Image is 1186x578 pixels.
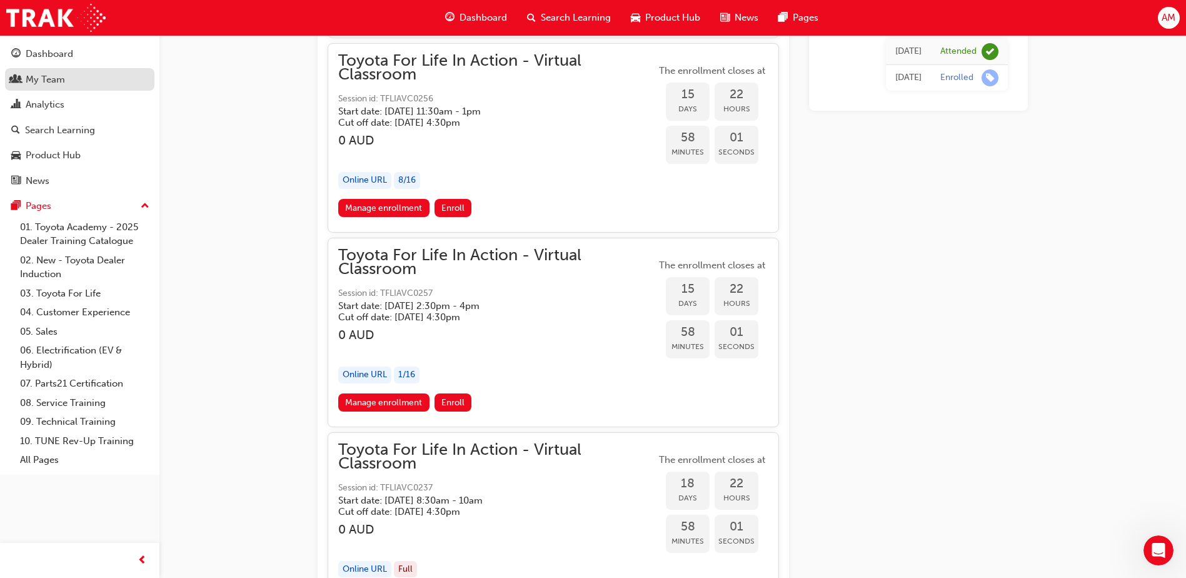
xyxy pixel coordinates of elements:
[715,340,758,354] span: Seconds
[5,195,154,218] button: Pages
[666,491,710,505] span: Days
[1143,535,1173,565] iframe: Intercom live chat
[666,520,710,534] span: 58
[715,88,758,102] span: 22
[26,148,81,163] div: Product Hub
[338,248,656,276] span: Toyota For Life In Action - Virtual Classroom
[982,69,998,86] span: learningRecordVerb_ENROLL-icon
[26,174,49,188] div: News
[621,5,710,31] a: car-iconProduct Hub
[138,553,147,569] span: prev-icon
[141,198,149,215] span: up-icon
[435,5,517,31] a: guage-iconDashboard
[338,522,656,537] h3: 0 AUD
[338,248,768,417] button: Toyota For Life In Action - Virtual ClassroomSession id: TFLIAVC0257Start date: [DATE] 2:30pm - 4...
[940,72,973,84] div: Enrolled
[338,367,391,383] div: Online URL
[435,393,472,412] button: Enroll
[666,340,710,354] span: Minutes
[338,506,636,517] h5: Cut off date: [DATE] 4:30pm
[666,325,710,340] span: 58
[26,199,51,213] div: Pages
[15,450,154,470] a: All Pages
[15,341,154,374] a: 06. Electrification (EV & Hybrid)
[445,10,455,26] span: guage-icon
[338,54,656,82] span: Toyota For Life In Action - Virtual Classroom
[338,106,636,117] h5: Start date: [DATE] 11:30am - 1pm
[15,251,154,284] a: 02. New - Toyota Dealer Induction
[895,44,922,59] div: Tue May 10 2022 23:30:00 GMT+0930 (Australian Central Standard Time)
[11,99,21,111] span: chart-icon
[25,123,95,138] div: Search Learning
[338,481,656,495] span: Session id: TFLIAVC0237
[710,5,768,31] a: news-iconNews
[715,534,758,549] span: Seconds
[656,453,768,467] span: The enrollment closes at
[5,40,154,195] button: DashboardMy TeamAnalyticsSearch LearningProduct HubNews
[338,393,430,412] a: Manage enrollment
[666,145,710,160] span: Minutes
[394,172,420,189] div: 8 / 16
[778,10,788,26] span: pages-icon
[735,11,758,25] span: News
[666,282,710,297] span: 15
[11,201,21,212] span: pages-icon
[338,443,656,471] span: Toyota For Life In Action - Virtual Classroom
[338,133,656,148] h3: 0 AUD
[15,218,154,251] a: 01. Toyota Academy - 2025 Dealer Training Catalogue
[338,495,636,506] h5: Start date: [DATE] 8:30am - 10am
[982,43,998,60] span: learningRecordVerb_ATTEND-icon
[715,145,758,160] span: Seconds
[656,258,768,273] span: The enrollment closes at
[11,125,20,136] span: search-icon
[715,477,758,491] span: 22
[517,5,621,31] a: search-iconSearch Learning
[666,297,710,311] span: Days
[338,117,636,128] h5: Cut off date: [DATE] 4:30pm
[715,491,758,505] span: Hours
[720,10,730,26] span: news-icon
[460,11,507,25] span: Dashboard
[15,374,154,393] a: 07. Parts21 Certification
[5,119,154,142] a: Search Learning
[5,43,154,66] a: Dashboard
[666,102,710,116] span: Days
[435,199,472,217] button: Enroll
[715,297,758,311] span: Hours
[5,170,154,193] a: News
[715,325,758,340] span: 01
[441,397,465,408] span: Enroll
[541,11,611,25] span: Search Learning
[15,393,154,413] a: 08. Service Training
[15,412,154,432] a: 09. Technical Training
[666,534,710,549] span: Minutes
[338,199,430,217] a: Manage enrollment
[338,561,391,578] div: Online URL
[26,73,65,87] div: My Team
[6,4,106,32] img: Trak
[1158,7,1180,29] button: AM
[11,176,21,187] span: news-icon
[666,477,710,491] span: 18
[768,5,828,31] a: pages-iconPages
[666,88,710,102] span: 15
[26,47,73,61] div: Dashboard
[441,203,465,213] span: Enroll
[527,10,536,26] span: search-icon
[793,11,818,25] span: Pages
[666,131,710,145] span: 58
[26,98,64,112] div: Analytics
[11,150,21,161] span: car-icon
[338,172,391,189] div: Online URL
[656,64,768,78] span: The enrollment closes at
[338,92,656,106] span: Session id: TFLIAVC0256
[338,300,636,312] h5: Start date: [DATE] 2:30pm - 4pm
[394,367,420,383] div: 1 / 16
[645,11,700,25] span: Product Hub
[940,46,977,58] div: Attended
[15,303,154,322] a: 04. Customer Experience
[11,74,21,86] span: people-icon
[338,54,768,222] button: Toyota For Life In Action - Virtual ClassroomSession id: TFLIAVC0256Start date: [DATE] 11:30am - ...
[5,68,154,91] a: My Team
